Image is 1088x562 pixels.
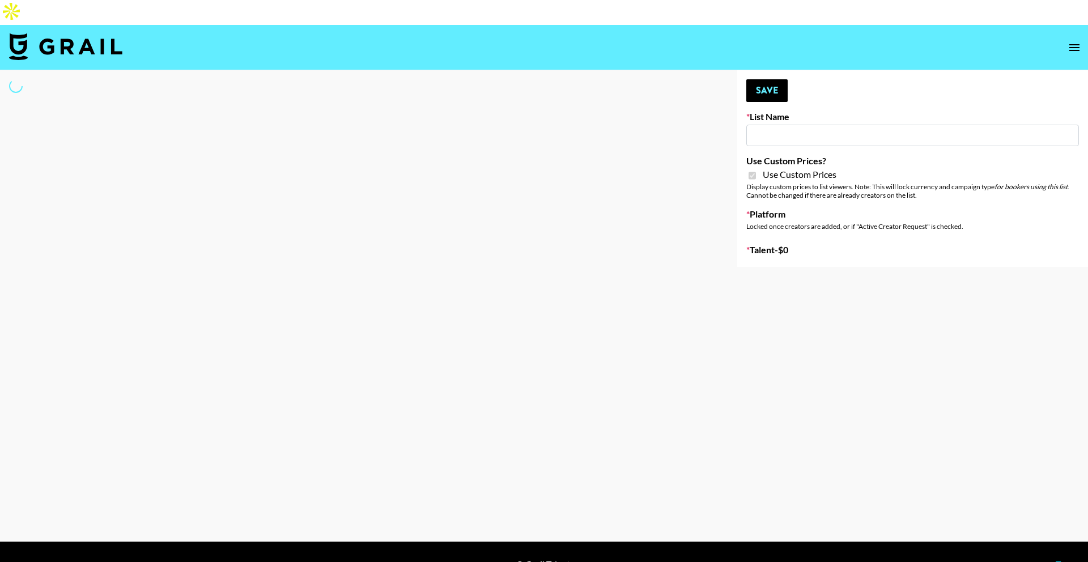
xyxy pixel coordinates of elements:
button: open drawer [1063,36,1086,59]
div: Locked once creators are added, or if "Active Creator Request" is checked. [746,222,1079,231]
label: List Name [746,111,1079,122]
label: Talent - $ 0 [746,244,1079,256]
img: Grail Talent [9,33,122,60]
label: Use Custom Prices? [746,155,1079,167]
label: Platform [746,208,1079,220]
div: Display custom prices to list viewers. Note: This will lock currency and campaign type . Cannot b... [746,182,1079,199]
span: Use Custom Prices [763,169,836,180]
button: Save [746,79,788,102]
em: for bookers using this list [994,182,1068,191]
